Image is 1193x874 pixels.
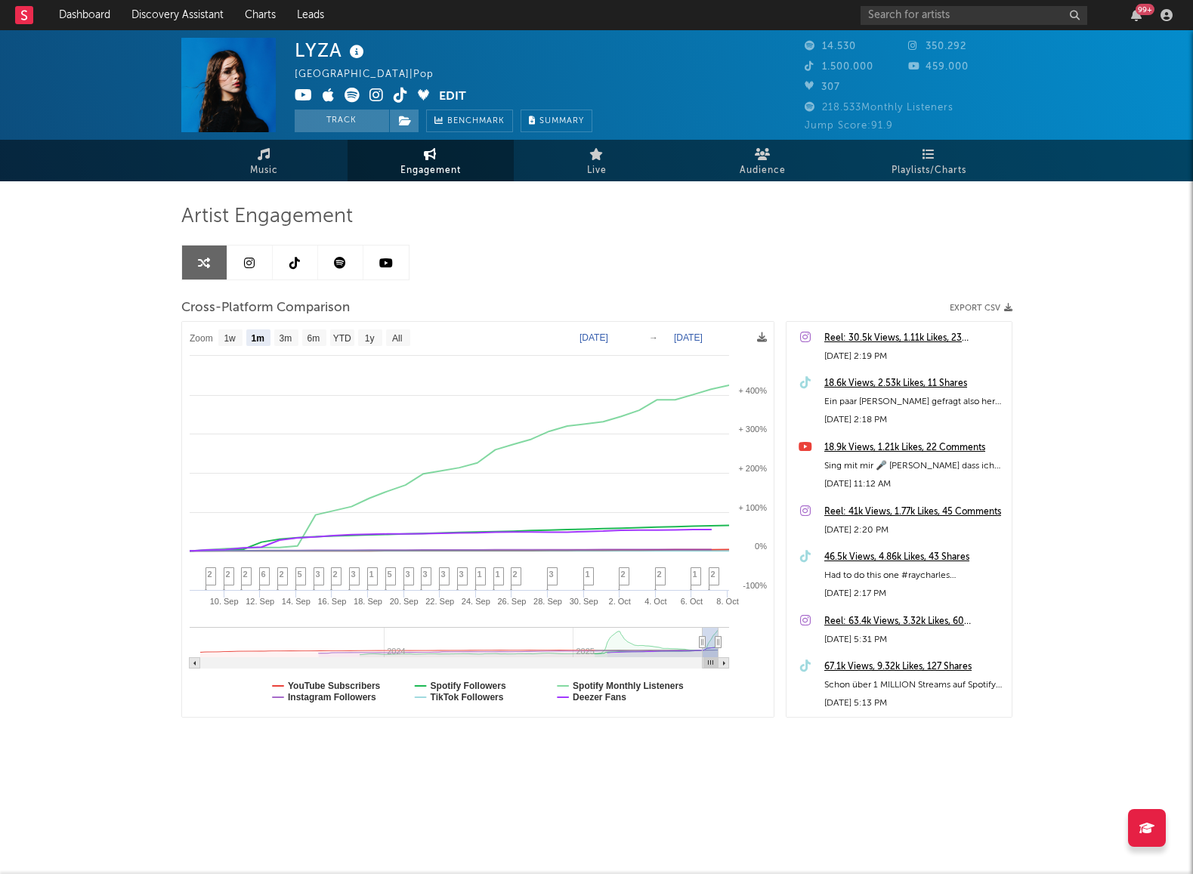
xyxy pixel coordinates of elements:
text: 4. Oct [644,597,666,606]
span: Playlists/Charts [892,162,966,180]
text: -100% [743,581,767,590]
div: 18.9k Views, 1.21k Likes, 22 Comments [824,439,1004,457]
a: Reel: 30.5k Views, 1.11k Likes, 23 Comments [824,329,1004,347]
span: 307 [805,82,840,92]
span: 2 [243,570,248,579]
span: Music [250,162,278,180]
text: 8. Oct [716,597,738,606]
text: + 100% [738,503,767,512]
text: + 200% [738,464,767,473]
span: Summary [539,117,584,125]
span: Live [587,162,607,180]
span: 1 [478,570,482,579]
text: 22. Sep [425,597,454,606]
span: 14.530 [805,42,856,51]
text: → [649,332,658,343]
div: [DATE] 2:19 PM [824,347,1004,366]
div: [DATE] 2:17 PM [824,585,1004,603]
span: Cross-Platform Comparison [181,299,350,317]
div: Reel: 41k Views, 1.77k Likes, 45 Comments [824,503,1004,521]
span: 5 [388,570,392,579]
span: Jump Score: 91.9 [805,121,893,131]
text: + 400% [738,386,767,395]
a: 46.5k Views, 4.86k Likes, 43 Shares [824,548,1004,567]
button: Edit [439,88,466,107]
span: 2 [711,570,715,579]
a: Benchmark [426,110,513,132]
span: Artist Engagement [181,208,353,226]
text: Spotify Followers [430,681,505,691]
button: 99+ [1131,9,1142,21]
text: 12. Sep [246,597,274,606]
span: 2 [657,570,662,579]
span: 350.292 [908,42,966,51]
text: 0% [755,542,767,551]
div: Schon über 1 MILLION Streams auf Spotify 🥹🥹🥹 wer ist ready für neue Musik? ❤️ #hassdassichdichlie... [824,676,1004,694]
div: Had to do this one #raycharles #ibelievetomysoul #fy [824,567,1004,585]
span: 5 [298,570,302,579]
a: Playlists/Charts [846,140,1012,181]
span: Benchmark [447,113,505,131]
span: Engagement [400,162,461,180]
text: 1w [224,333,236,344]
text: YouTube Subscribers [288,681,381,691]
div: Sing mit mir 🎤 [PERSON_NAME] dass ich dich liebe 💔 [824,457,1004,475]
span: 2 [208,570,212,579]
span: 2 [280,570,284,579]
text: 28. Sep [533,597,562,606]
span: 459.000 [908,62,969,72]
div: [DATE] 2:20 PM [824,521,1004,539]
a: 67.1k Views, 9.32k Likes, 127 Shares [824,658,1004,676]
span: 3 [549,570,554,579]
text: [DATE] [580,332,608,343]
text: 26. Sep [497,597,526,606]
text: 24. Sep [461,597,490,606]
button: Summary [521,110,592,132]
text: Zoom [190,333,213,344]
text: Spotify Monthly Listeners [573,681,684,691]
span: 1 [586,570,590,579]
text: 6. Oct [680,597,702,606]
text: [DATE] [674,332,703,343]
div: Ein paar [PERSON_NAME] gefragt also here u go 🩷 #fy #hassdassichdichliebe #openverse [824,393,1004,411]
span: 3 [459,570,464,579]
span: 3 [441,570,446,579]
span: 3 [351,570,356,579]
button: Export CSV [950,304,1012,313]
span: 6 [261,570,266,579]
div: [DATE] 2:18 PM [824,411,1004,429]
text: 18. Sep [354,597,382,606]
div: [DATE] 11:12 AM [824,475,1004,493]
div: [DATE] 5:31 PM [824,631,1004,649]
a: Engagement [348,140,514,181]
span: 2 [513,570,518,579]
span: 1 [369,570,374,579]
span: 2 [621,570,626,579]
text: 20. Sep [389,597,418,606]
text: 2. Oct [608,597,630,606]
span: 2 [226,570,230,579]
span: 1.500.000 [805,62,873,72]
text: All [392,333,402,344]
a: Music [181,140,348,181]
text: 16. Sep [317,597,346,606]
text: TikTok Followers [430,692,503,703]
span: 1 [693,570,697,579]
text: 3m [279,333,292,344]
a: Live [514,140,680,181]
div: [DATE] 5:13 PM [824,694,1004,712]
span: 218.533 Monthly Listeners [805,103,953,113]
input: Search for artists [861,6,1087,25]
a: Reel: 63.4k Views, 3.32k Likes, 60 Comments [824,613,1004,631]
text: 30. Sep [569,597,598,606]
div: LYZA [295,38,368,63]
text: Deezer Fans [573,692,626,703]
text: Instagram Followers [288,692,376,703]
text: 10. Sep [209,597,238,606]
div: 18.6k Views, 2.53k Likes, 11 Shares [824,375,1004,393]
span: 3 [406,570,410,579]
div: 99 + [1136,4,1154,15]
